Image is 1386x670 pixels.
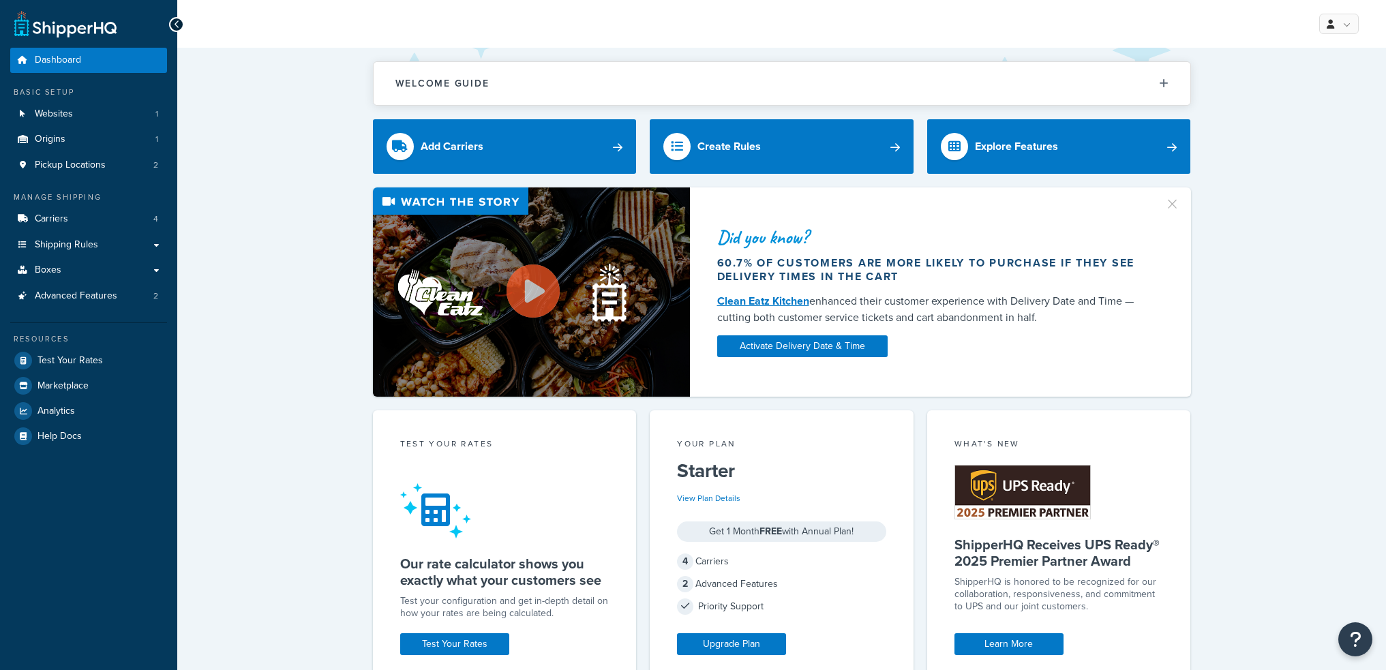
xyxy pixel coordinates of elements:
[10,333,167,345] div: Resources
[153,290,158,302] span: 2
[37,355,103,367] span: Test Your Rates
[400,555,609,588] h5: Our rate calculator shows you exactly what your customers see
[10,127,167,152] li: Origins
[37,406,75,417] span: Analytics
[10,424,167,448] a: Help Docs
[10,48,167,73] a: Dashboard
[373,187,690,397] img: Video thumbnail
[35,239,98,251] span: Shipping Rules
[677,597,886,616] div: Priority Support
[400,438,609,453] div: Test your rates
[677,521,886,542] div: Get 1 Month with Annual Plan!
[717,293,809,309] a: Clean Eatz Kitchen
[677,460,886,482] h5: Starter
[717,293,1148,326] div: enhanced their customer experience with Delivery Date and Time — cutting both customer service ti...
[155,108,158,120] span: 1
[35,55,81,66] span: Dashboard
[954,633,1064,655] a: Learn More
[37,431,82,442] span: Help Docs
[10,192,167,203] div: Manage Shipping
[677,633,786,655] a: Upgrade Plan
[927,119,1191,174] a: Explore Features
[37,380,89,392] span: Marketplace
[35,159,106,171] span: Pickup Locations
[717,228,1148,247] div: Did you know?
[717,256,1148,284] div: 60.7% of customers are more likely to purchase if they see delivery times in the cart
[677,552,886,571] div: Carriers
[677,575,886,594] div: Advanced Features
[400,633,509,655] a: Test Your Rates
[10,258,167,283] a: Boxes
[10,374,167,398] a: Marketplace
[10,232,167,258] a: Shipping Rules
[35,108,73,120] span: Websites
[35,134,65,145] span: Origins
[10,102,167,127] li: Websites
[153,159,158,171] span: 2
[10,207,167,232] a: Carriers4
[10,284,167,309] a: Advanced Features2
[374,62,1190,105] button: Welcome Guide
[153,213,158,225] span: 4
[954,576,1164,613] p: ShipperHQ is honored to be recognized for our collaboration, responsiveness, and commitment to UP...
[677,438,886,453] div: Your Plan
[35,264,61,276] span: Boxes
[954,438,1164,453] div: What's New
[697,137,761,156] div: Create Rules
[717,335,888,357] a: Activate Delivery Date & Time
[650,119,914,174] a: Create Rules
[10,284,167,309] li: Advanced Features
[1338,622,1372,656] button: Open Resource Center
[10,348,167,373] a: Test Your Rates
[10,127,167,152] a: Origins1
[10,153,167,178] a: Pickup Locations2
[10,102,167,127] a: Websites1
[395,78,489,89] h2: Welcome Guide
[421,137,483,156] div: Add Carriers
[677,492,740,504] a: View Plan Details
[35,290,117,302] span: Advanced Features
[759,524,782,538] strong: FREE
[677,553,693,570] span: 4
[954,536,1164,569] h5: ShipperHQ Receives UPS Ready® 2025 Premier Partner Award
[155,134,158,145] span: 1
[975,137,1058,156] div: Explore Features
[35,213,68,225] span: Carriers
[10,87,167,98] div: Basic Setup
[10,153,167,178] li: Pickup Locations
[10,399,167,423] a: Analytics
[373,119,637,174] a: Add Carriers
[10,207,167,232] li: Carriers
[677,576,693,592] span: 2
[400,595,609,620] div: Test your configuration and get in-depth detail on how your rates are being calculated.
